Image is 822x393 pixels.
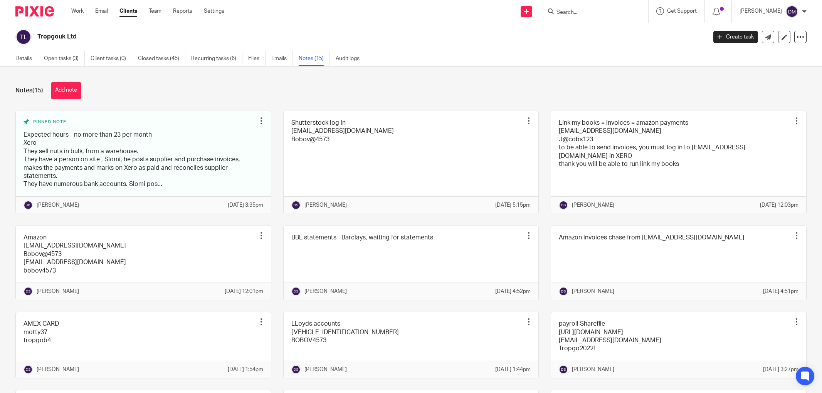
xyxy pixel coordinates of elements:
h2: Tropgouk Ltd [37,33,569,41]
p: [DATE] 12:03pm [760,201,798,209]
p: [PERSON_NAME] [37,366,79,373]
a: Clients [119,7,137,15]
div: Pinned note [24,119,256,125]
img: svg%3E [559,365,568,374]
a: Create task [713,31,758,43]
img: svg%3E [291,201,301,210]
img: svg%3E [786,5,798,18]
a: Files [248,51,266,66]
p: [PERSON_NAME] [37,288,79,295]
a: Details [15,51,38,66]
img: svg%3E [559,201,568,210]
a: Settings [204,7,224,15]
p: [PERSON_NAME] [37,201,79,209]
img: svg%3E [291,365,301,374]
span: (15) [32,87,43,94]
img: svg%3E [24,201,33,210]
a: Reports [173,7,192,15]
p: [PERSON_NAME] [304,201,347,209]
p: [PERSON_NAME] [304,288,347,295]
p: [PERSON_NAME] [572,201,614,209]
p: [DATE] 1:44pm [495,366,531,373]
p: [DATE] 1:54pm [228,366,263,373]
p: [DATE] 12:01pm [225,288,263,295]
img: svg%3E [24,365,33,374]
a: Recurring tasks (6) [191,51,242,66]
p: [PERSON_NAME] [740,7,782,15]
a: Open tasks (3) [44,51,85,66]
a: Emails [271,51,293,66]
p: [DATE] 5:15pm [495,201,531,209]
p: [DATE] 3:27pm [763,366,798,373]
a: Closed tasks (45) [138,51,185,66]
a: Client tasks (0) [91,51,132,66]
img: svg%3E [15,29,32,45]
p: [DATE] 3:35pm [228,201,263,209]
img: svg%3E [24,287,33,296]
p: [PERSON_NAME] [304,366,347,373]
input: Search [556,9,625,16]
a: Team [149,7,161,15]
a: Email [95,7,108,15]
p: [PERSON_NAME] [572,366,614,373]
img: Pixie [15,6,54,17]
p: [DATE] 4:52pm [495,288,531,295]
a: Work [71,7,84,15]
p: [DATE] 4:51pm [763,288,798,295]
img: svg%3E [559,287,568,296]
a: Audit logs [336,51,365,66]
img: svg%3E [291,287,301,296]
h1: Notes [15,87,43,95]
span: Get Support [667,8,697,14]
a: Notes (15) [299,51,330,66]
button: Add note [51,82,81,99]
p: [PERSON_NAME] [572,288,614,295]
